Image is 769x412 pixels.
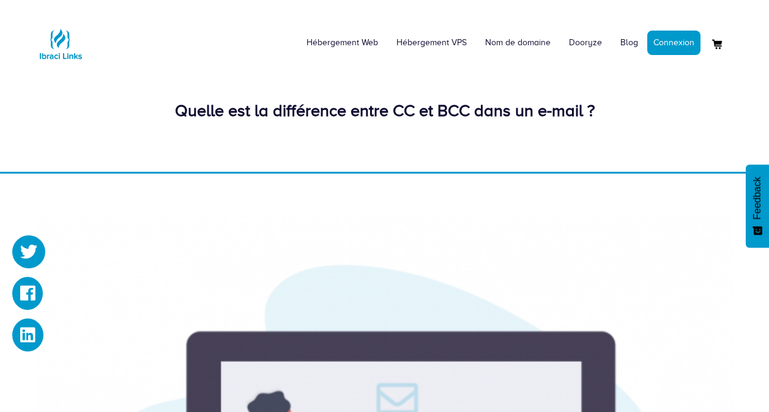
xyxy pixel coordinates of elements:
span: Feedback [752,177,763,219]
a: Nom de domaine [476,24,560,61]
a: Hébergement Web [297,24,387,61]
a: Blog [611,24,647,61]
button: Feedback - Afficher l’enquête [746,164,769,248]
div: Quelle est la différence entre CC et BCC dans un e-mail ? [36,99,734,123]
a: Dooryze [560,24,611,61]
a: Hébergement VPS [387,24,476,61]
a: Logo Ibraci Links [36,9,85,68]
a: Connexion [647,31,700,55]
img: Logo Ibraci Links [36,20,85,68]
